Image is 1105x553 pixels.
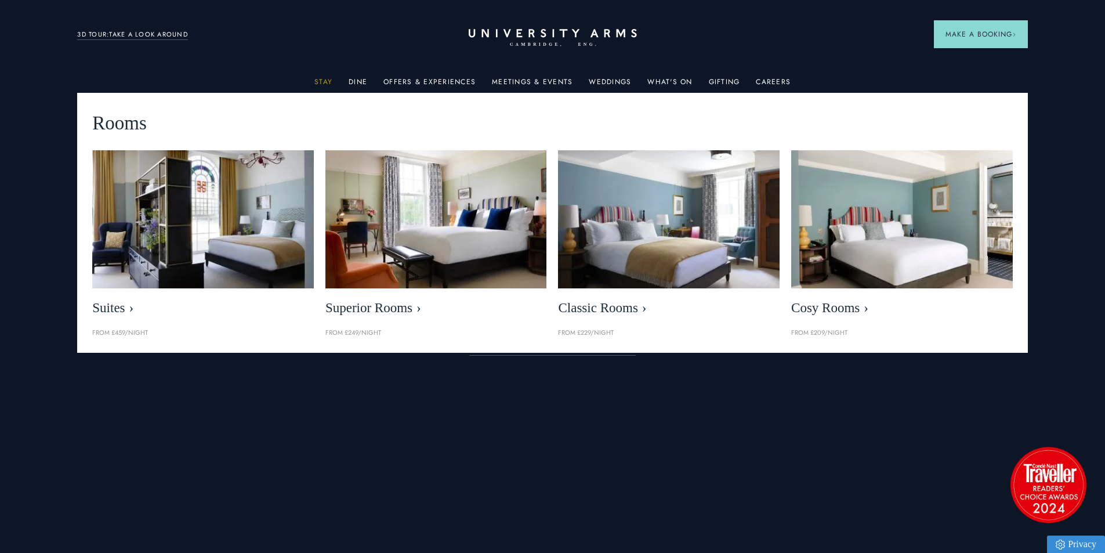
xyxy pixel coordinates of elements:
[325,300,547,316] span: Superior Rooms
[1012,32,1016,37] img: Arrow icon
[92,328,314,338] p: From £459/night
[558,328,780,338] p: From £229/night
[791,300,1013,316] span: Cosy Rooms
[325,150,547,288] img: image-5bdf0f703dacc765be5ca7f9d527278f30b65e65-400x250-jpg
[92,150,314,288] img: image-21e87f5add22128270780cf7737b92e839d7d65d-400x250-jpg
[469,29,637,47] a: Home
[558,150,780,288] img: image-7eccef6fe4fe90343db89eb79f703814c40db8b4-400x250-jpg
[558,300,780,316] span: Classic Rooms
[92,300,314,316] span: Suites
[325,150,547,322] a: image-5bdf0f703dacc765be5ca7f9d527278f30b65e65-400x250-jpg Superior Rooms
[92,150,314,322] a: image-21e87f5add22128270780cf7737b92e839d7d65d-400x250-jpg Suites
[92,108,147,139] span: Rooms
[492,78,573,93] a: Meetings & Events
[791,150,1013,322] a: image-0c4e569bfe2498b75de12d7d88bf10a1f5f839d4-400x250-jpg Cosy Rooms
[756,78,791,93] a: Careers
[314,78,332,93] a: Stay
[383,78,476,93] a: Offers & Experiences
[791,328,1013,338] p: From £209/night
[589,78,631,93] a: Weddings
[945,29,1016,39] span: Make a Booking
[934,20,1028,48] button: Make a BookingArrow icon
[349,78,367,93] a: Dine
[709,78,740,93] a: Gifting
[1056,540,1065,550] img: Privacy
[791,150,1013,288] img: image-0c4e569bfe2498b75de12d7d88bf10a1f5f839d4-400x250-jpg
[77,30,188,40] a: 3D TOUR:TAKE A LOOK AROUND
[647,78,692,93] a: What's On
[1047,536,1105,553] a: Privacy
[1005,441,1092,528] img: image-2524eff8f0c5d55edbf694693304c4387916dea5-1501x1501-png
[558,150,780,322] a: image-7eccef6fe4fe90343db89eb79f703814c40db8b4-400x250-jpg Classic Rooms
[325,328,547,338] p: From £249/night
